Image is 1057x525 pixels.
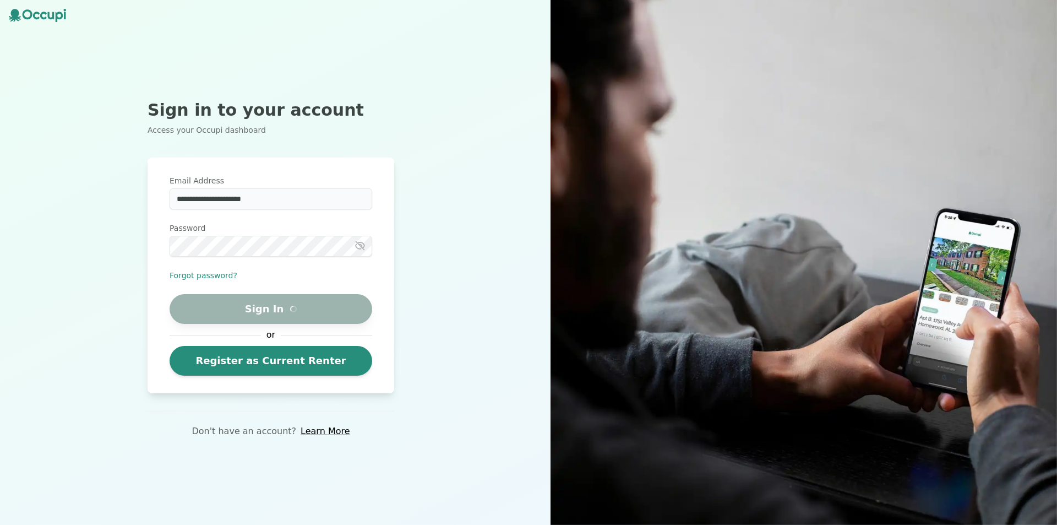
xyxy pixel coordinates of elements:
[170,270,237,281] button: Forgot password?
[170,223,372,234] label: Password
[301,425,350,438] a: Learn More
[261,328,281,342] span: or
[170,346,372,376] a: Register as Current Renter
[148,100,394,120] h2: Sign in to your account
[148,125,394,136] p: Access your Occupi dashboard
[192,425,296,438] p: Don't have an account?
[170,175,372,186] label: Email Address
